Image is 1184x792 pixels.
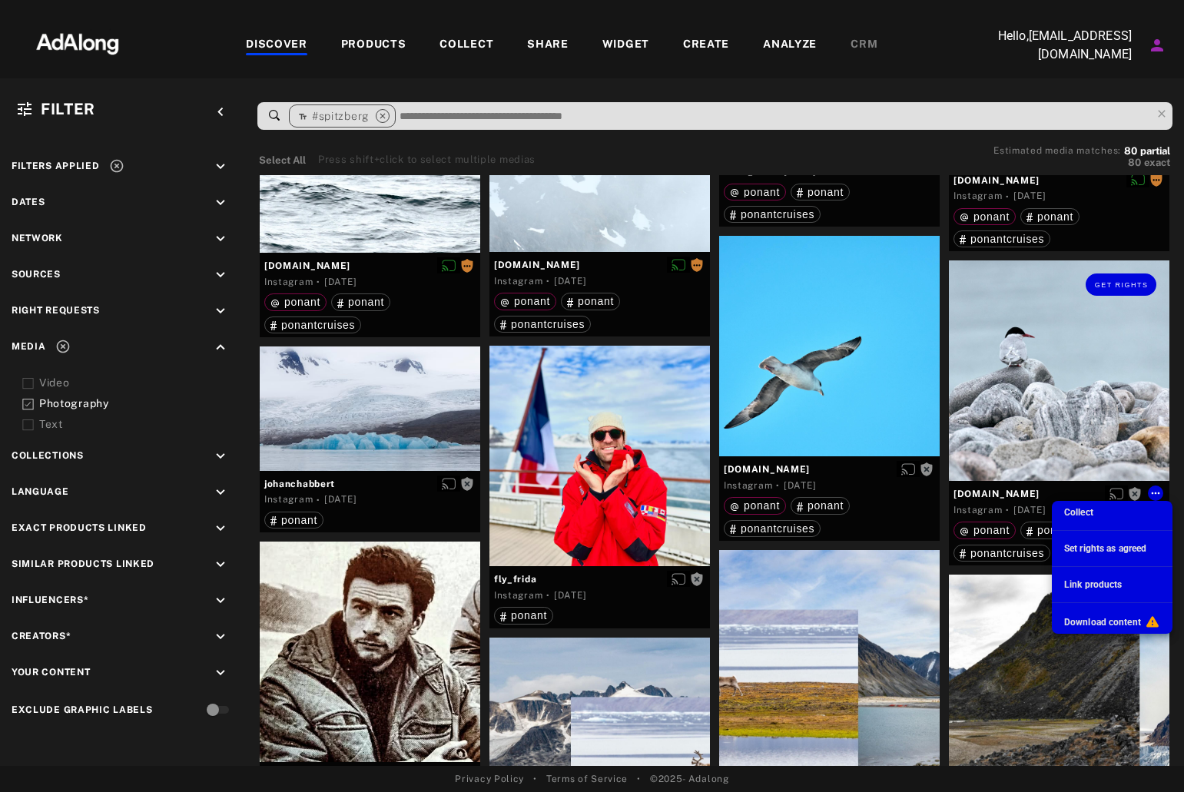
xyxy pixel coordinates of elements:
[1107,718,1184,792] div: Widget de chat
[1107,718,1184,792] iframe: Chat Widget
[1064,617,1141,628] span: Download content
[1064,543,1146,554] span: Set rights as agreed
[1064,507,1093,518] span: Collect
[1064,579,1122,590] span: Link products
